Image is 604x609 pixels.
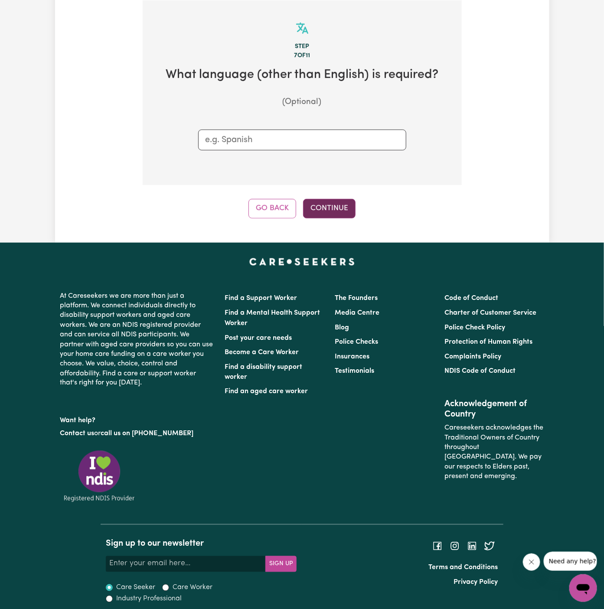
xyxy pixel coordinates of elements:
input: Enter your email here... [106,556,266,572]
a: Police Check Policy [444,324,505,331]
label: Care Worker [173,583,212,593]
div: 7 of 11 [157,51,448,61]
a: Blog [335,324,349,331]
a: Media Centre [335,309,379,316]
a: Find a Mental Health Support Worker [225,309,320,327]
a: Careseekers home page [249,258,355,265]
p: or [60,426,215,442]
a: Charter of Customer Service [444,309,536,316]
iframe: Button to launch messaging window [569,574,597,602]
a: Follow Careseekers on LinkedIn [467,543,477,550]
a: Find a Support Worker [225,295,297,302]
a: Find a disability support worker [225,364,303,381]
p: Want help? [60,413,215,426]
a: The Founders [335,295,378,302]
a: Insurances [335,353,369,360]
h2: What language (other than English) is required? [157,68,448,83]
a: Terms and Conditions [429,564,498,571]
a: Complaints Policy [444,353,501,360]
a: Follow Careseekers on Instagram [450,543,460,550]
a: Contact us [60,430,95,437]
p: At Careseekers we are more than just a platform. We connect individuals directly to disability su... [60,288,215,392]
img: Registered NDIS provider [60,449,138,503]
input: e.g. Spanish [206,134,399,147]
p: Careseekers acknowledges the Traditional Owners of Country throughout [GEOGRAPHIC_DATA]. We pay o... [444,420,544,485]
a: NDIS Code of Conduct [444,368,516,375]
a: Police Checks [335,339,378,345]
label: Industry Professional [116,594,182,604]
p: (Optional) [157,96,448,109]
button: Subscribe [265,556,297,572]
button: Continue [303,199,356,218]
button: Go Back [248,199,296,218]
iframe: Close message [523,554,540,571]
a: Follow Careseekers on Facebook [432,543,443,550]
a: Testimonials [335,368,374,375]
a: Protection of Human Rights [444,339,532,345]
a: Post your care needs [225,335,292,342]
a: Follow Careseekers on Twitter [484,543,495,550]
a: Privacy Policy [454,579,498,586]
iframe: Message from company [544,552,597,571]
a: Find an aged care worker [225,388,308,395]
a: Become a Care Worker [225,349,299,356]
h2: Sign up to our newsletter [106,539,297,549]
div: Step [157,42,448,52]
label: Care Seeker [116,583,155,593]
a: Code of Conduct [444,295,498,302]
a: call us on [PHONE_NUMBER] [101,430,194,437]
h2: Acknowledgement of Country [444,399,544,420]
